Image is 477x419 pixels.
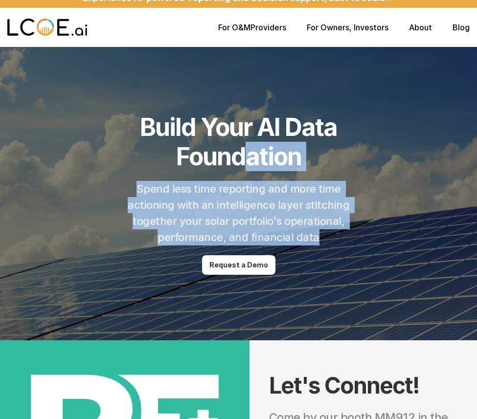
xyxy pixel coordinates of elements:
a: Blog [453,22,470,32]
a: Request a Demo [202,255,275,275]
p: Request a Demo [209,261,268,269]
h2: Spend less time reporting and more time actioning with an intelligence layer stitching together y... [113,181,364,245]
a: About [409,22,432,32]
h1: Build Your AI Data Foundation [98,112,379,171]
p: , Investors [307,23,388,32]
h1: Let's Connect! [269,372,458,399]
a: For Owners [307,22,349,32]
iframe: Chat Widget [428,372,477,419]
p: Providers [218,23,286,32]
a: For O&M [218,22,250,32]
